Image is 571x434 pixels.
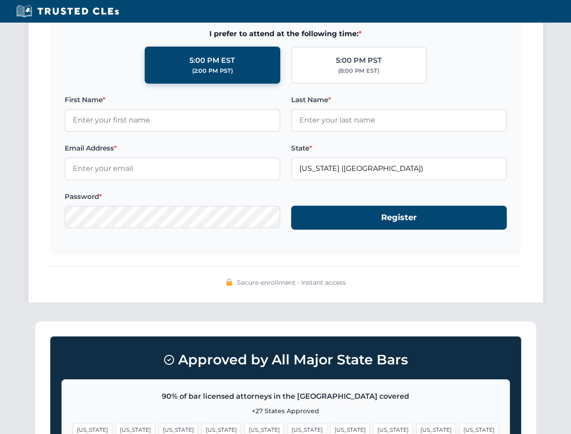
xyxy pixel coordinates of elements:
[189,55,235,66] div: 5:00 PM EST
[291,109,507,132] input: Enter your last name
[61,348,510,372] h3: Approved by All Major State Bars
[237,278,346,288] span: Secure enrollment • Instant access
[291,157,507,180] input: Florida (FL)
[338,66,379,75] div: (8:00 PM EST)
[65,191,280,202] label: Password
[336,55,382,66] div: 5:00 PM PST
[65,28,507,40] span: I prefer to attend at the following time:
[291,206,507,230] button: Register
[65,109,280,132] input: Enter your first name
[226,278,233,286] img: 🔒
[192,66,233,75] div: (2:00 PM PST)
[73,391,499,402] p: 90% of bar licensed attorneys in the [GEOGRAPHIC_DATA] covered
[14,5,122,18] img: Trusted CLEs
[65,143,280,154] label: Email Address
[291,94,507,105] label: Last Name
[65,94,280,105] label: First Name
[65,157,280,180] input: Enter your email
[291,143,507,154] label: State
[73,406,499,416] p: +27 States Approved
